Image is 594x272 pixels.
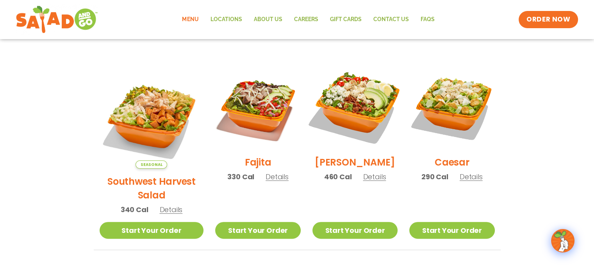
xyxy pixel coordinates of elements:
nav: Menu [176,11,440,29]
a: Start Your Order [215,222,300,239]
a: FAQs [414,11,440,29]
img: Product photo for Southwest Harvest Salad [100,64,204,169]
img: Product photo for Caesar Salad [409,64,494,150]
a: GIFT CARDS [324,11,367,29]
a: Start Your Order [409,222,494,239]
span: Details [266,172,289,182]
a: Locations [204,11,248,29]
span: ORDER NOW [526,15,570,24]
h2: Caesar [435,155,469,169]
span: 340 Cal [121,204,148,215]
img: Product photo for Fajita Salad [215,64,300,150]
span: 290 Cal [421,171,448,182]
span: Details [460,172,483,182]
span: Details [363,172,386,182]
a: Careers [288,11,324,29]
img: wpChatIcon [552,230,574,252]
a: Menu [176,11,204,29]
img: Product photo for Cobb Salad [305,57,405,157]
img: new-SAG-logo-768×292 [16,4,98,35]
a: ORDER NOW [519,11,578,28]
span: 330 Cal [227,171,254,182]
span: 460 Cal [324,171,352,182]
h2: Fajita [245,155,271,169]
a: About Us [248,11,288,29]
h2: Southwest Harvest Salad [100,175,204,202]
a: Contact Us [367,11,414,29]
span: Details [159,205,182,214]
a: Start Your Order [312,222,398,239]
h2: [PERSON_NAME] [315,155,395,169]
span: Seasonal [136,160,167,169]
a: Start Your Order [100,222,204,239]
